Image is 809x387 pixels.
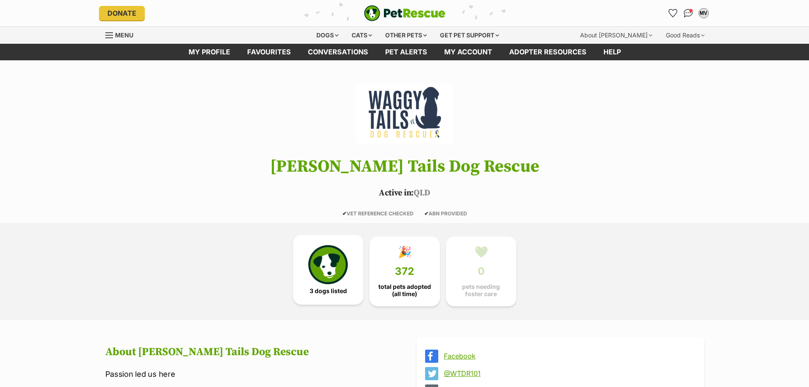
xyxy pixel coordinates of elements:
a: Menu [105,27,139,42]
span: pets needing foster care [453,283,509,297]
div: 🎉 [398,246,412,258]
a: Facebook [444,352,692,360]
a: Favourites [666,6,680,20]
icon: ✔ [342,210,347,217]
button: My account [697,6,710,20]
span: 372 [395,266,414,277]
span: Active in: [379,188,414,198]
a: conversations [299,44,377,60]
a: Adopter resources [501,44,595,60]
div: Good Reads [660,27,710,44]
span: Menu [115,31,133,39]
a: Help [595,44,629,60]
a: @WTDR101 [444,370,692,377]
span: VET REFERENCE CHECKED [342,210,414,217]
a: 🎉 372 total pets adopted (all time) [369,237,440,306]
span: 0 [478,266,485,277]
img: Waggy Tails Dog Rescue [356,77,453,150]
div: Get pet support [434,27,505,44]
h2: About [PERSON_NAME] Tails Dog Rescue [105,346,393,359]
p: Passion led us here [105,368,393,380]
a: Conversations [682,6,695,20]
p: QLD [93,187,717,200]
a: 3 dogs listed [293,235,364,305]
img: petrescue-icon-eee76f85a60ef55c4a1927667547b313a7c0e82042636edf73dce9c88f694885.svg [308,245,347,284]
div: Cats [346,27,378,44]
a: PetRescue [364,5,445,21]
a: My account [436,44,501,60]
img: chat-41dd97257d64d25036548639549fe6c8038ab92f7586957e7f3b1b290dea8141.svg [684,9,693,17]
a: 💚 0 pets needing foster care [446,237,516,306]
div: 💚 [474,246,488,258]
a: Pet alerts [377,44,436,60]
ul: Account quick links [666,6,710,20]
div: About [PERSON_NAME] [574,27,658,44]
a: Donate [99,6,145,20]
h1: [PERSON_NAME] Tails Dog Rescue [93,157,717,176]
icon: ✔ [424,210,428,217]
div: MV [699,9,708,17]
span: total pets adopted (all time) [377,283,433,297]
a: Favourites [239,44,299,60]
div: Dogs [310,27,344,44]
div: Other pets [379,27,433,44]
a: My profile [180,44,239,60]
img: logo-e224e6f780fb5917bec1dbf3a21bbac754714ae5b6737aabdf751b685950b380.svg [364,5,445,21]
span: 3 dogs listed [310,288,347,294]
span: ABN PROVIDED [424,210,467,217]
